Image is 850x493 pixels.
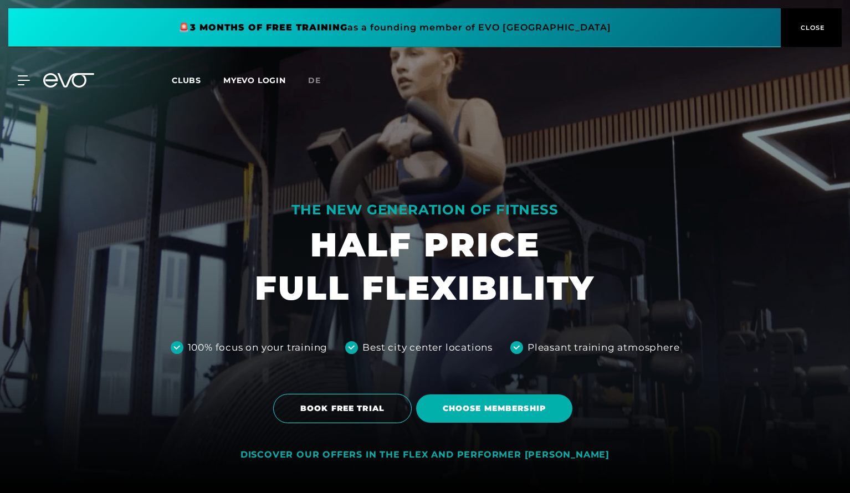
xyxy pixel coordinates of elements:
[528,341,679,355] div: Pleasant training atmosphere
[223,75,286,85] a: MYEVO LOGIN
[443,403,546,414] span: Choose membership
[172,75,201,85] span: Clubs
[416,386,577,431] a: Choose membership
[240,449,610,461] div: DISCOVER OUR OFFERS IN THE FLEX AND PERFORMER [PERSON_NAME]
[188,341,328,355] div: 100% focus on your training
[362,341,493,355] div: Best city center locations
[308,74,334,87] a: de
[172,75,223,85] a: Clubs
[308,75,321,85] span: de
[255,223,595,310] h1: HALF PRICE FULL FLEXIBILITY
[781,8,842,47] button: CLOSE
[273,386,416,432] a: BOOK FREE TRIAL
[255,201,595,219] div: THE NEW GENERATION OF FITNESS
[798,23,825,33] span: CLOSE
[300,403,385,414] span: BOOK FREE TRIAL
